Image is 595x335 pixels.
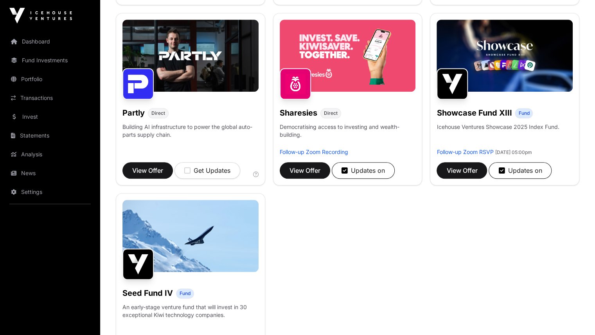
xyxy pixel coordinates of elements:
[151,110,165,116] span: Direct
[132,166,163,175] span: View Offer
[122,123,259,148] p: Building AI infrastructure to power the global auto-parts supply chain.
[6,146,94,163] a: Analysis
[9,8,72,24] img: Icehouse Ventures Logo
[437,162,487,179] button: View Offer
[437,148,493,155] a: Follow-up Zoom RSVP
[324,110,338,116] span: Direct
[122,107,145,118] h1: Partly
[518,110,529,116] span: Fund
[280,68,311,100] img: Sharesies
[6,183,94,201] a: Settings
[6,108,94,125] a: Invest
[6,71,94,88] a: Portfolio
[437,123,559,131] p: Icehouse Ventures Showcase 2025 Index Fund.
[122,162,173,179] button: View Offer
[122,288,173,299] h1: Seed Fund IV
[122,20,259,92] img: Partly-Banner.jpg
[122,68,154,100] img: Partly
[184,166,230,175] div: Get Updates
[122,200,259,272] img: image-1600x800.jpg
[174,162,240,179] button: Get Updates
[556,297,595,335] iframe: Chat Widget
[280,123,416,148] p: Democratising access to investing and wealth-building.
[498,166,542,175] div: Updates on
[122,248,154,280] img: Seed Fund IV
[489,162,552,179] button: Updates on
[289,166,320,175] span: View Offer
[342,166,385,175] div: Updates on
[6,52,94,69] a: Fund Investments
[437,20,573,92] img: Showcase-Fund-Banner-1.jpg
[6,33,94,50] a: Dashboard
[6,165,94,182] a: News
[280,20,416,92] img: Sharesies-Banner.jpg
[437,107,512,118] h1: Showcase Fund XIII
[446,166,477,175] span: View Offer
[280,107,317,118] h1: Sharesies
[332,162,395,179] button: Updates on
[6,89,94,107] a: Transactions
[280,148,348,155] a: Follow-up Zoom Recording
[122,303,259,319] p: An early-stage venture fund that will invest in 30 exceptional Kiwi technology companies.
[437,68,468,100] img: Showcase Fund XIII
[495,149,532,155] span: [DATE] 05:00pm
[180,290,191,297] span: Fund
[6,127,94,144] a: Statements
[280,162,330,179] button: View Offer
